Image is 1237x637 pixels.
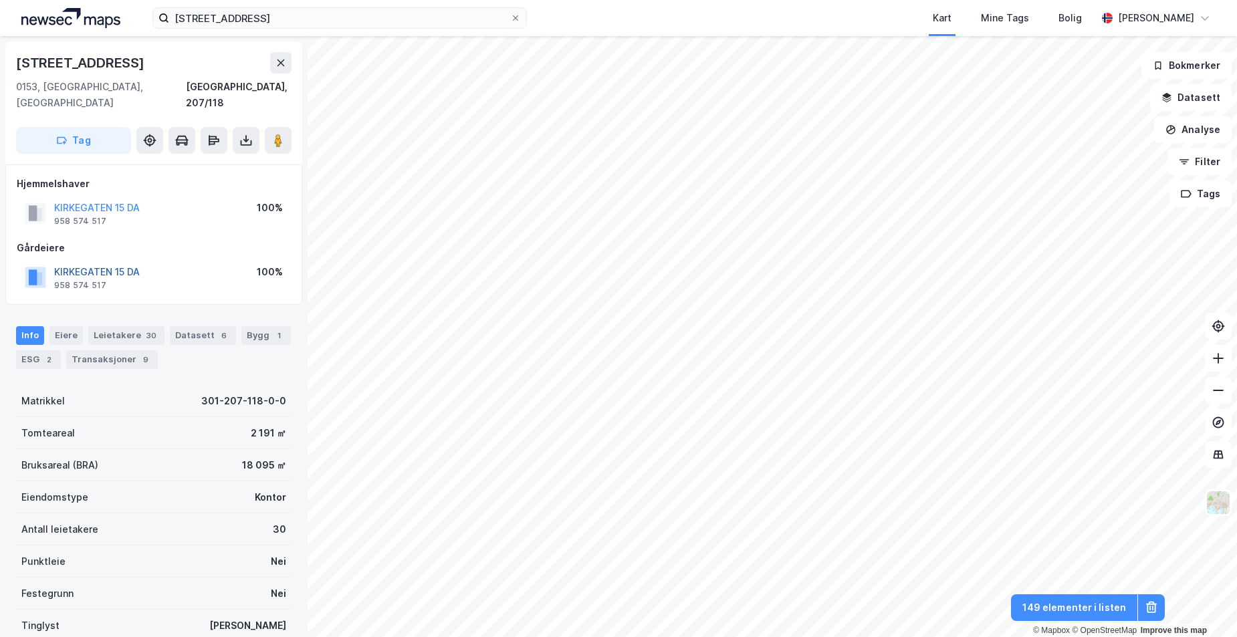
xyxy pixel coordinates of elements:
div: Kontor [255,489,286,505]
div: [PERSON_NAME] [209,618,286,634]
a: Mapbox [1033,626,1070,635]
div: Tomteareal [21,425,75,441]
div: 6 [217,329,231,342]
button: Tag [16,127,131,154]
div: Transaksjoner [66,350,158,369]
div: 100% [257,200,283,216]
div: Bolig [1058,10,1082,26]
div: [GEOGRAPHIC_DATA], 207/118 [186,79,292,111]
div: Bygg [241,326,291,345]
div: 9 [139,353,152,366]
iframe: Chat Widget [1170,573,1237,637]
div: Eiendomstype [21,489,88,505]
div: Punktleie [21,553,66,569]
div: Gårdeiere [17,240,291,256]
div: [PERSON_NAME] [1118,10,1194,26]
div: [STREET_ADDRESS] [16,52,147,74]
div: Antall leietakere [21,521,98,537]
button: Datasett [1150,84,1232,111]
div: 958 574 517 [54,216,106,227]
div: 958 574 517 [54,280,106,291]
div: 1 [272,329,286,342]
div: 2 191 ㎡ [251,425,286,441]
button: 149 elementer i listen [1011,594,1137,621]
div: Kart [933,10,951,26]
a: OpenStreetMap [1072,626,1137,635]
div: 100% [257,264,283,280]
div: 30 [273,521,286,537]
div: 18 095 ㎡ [242,457,286,473]
div: ESG [16,350,61,369]
a: Improve this map [1141,626,1207,635]
div: Datasett [170,326,236,345]
div: Leietakere [88,326,164,345]
div: 2 [42,353,55,366]
button: Bokmerker [1141,52,1232,79]
div: Eiere [49,326,83,345]
button: Filter [1167,148,1232,175]
div: Tinglyst [21,618,60,634]
button: Analyse [1154,116,1232,143]
div: 301-207-118-0-0 [201,393,286,409]
div: Bruksareal (BRA) [21,457,98,473]
div: Festegrunn [21,586,74,602]
div: 30 [144,329,159,342]
img: logo.a4113a55bc3d86da70a041830d287a7e.svg [21,8,120,28]
div: 0153, [GEOGRAPHIC_DATA], [GEOGRAPHIC_DATA] [16,79,186,111]
div: Nei [271,586,286,602]
input: Søk på adresse, matrikkel, gårdeiere, leietakere eller personer [169,8,510,28]
button: Tags [1169,180,1232,207]
div: Hjemmelshaver [17,176,291,192]
div: Mine Tags [981,10,1029,26]
div: Info [16,326,44,345]
div: Matrikkel [21,393,65,409]
div: Nei [271,553,286,569]
img: Z [1206,490,1231,515]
